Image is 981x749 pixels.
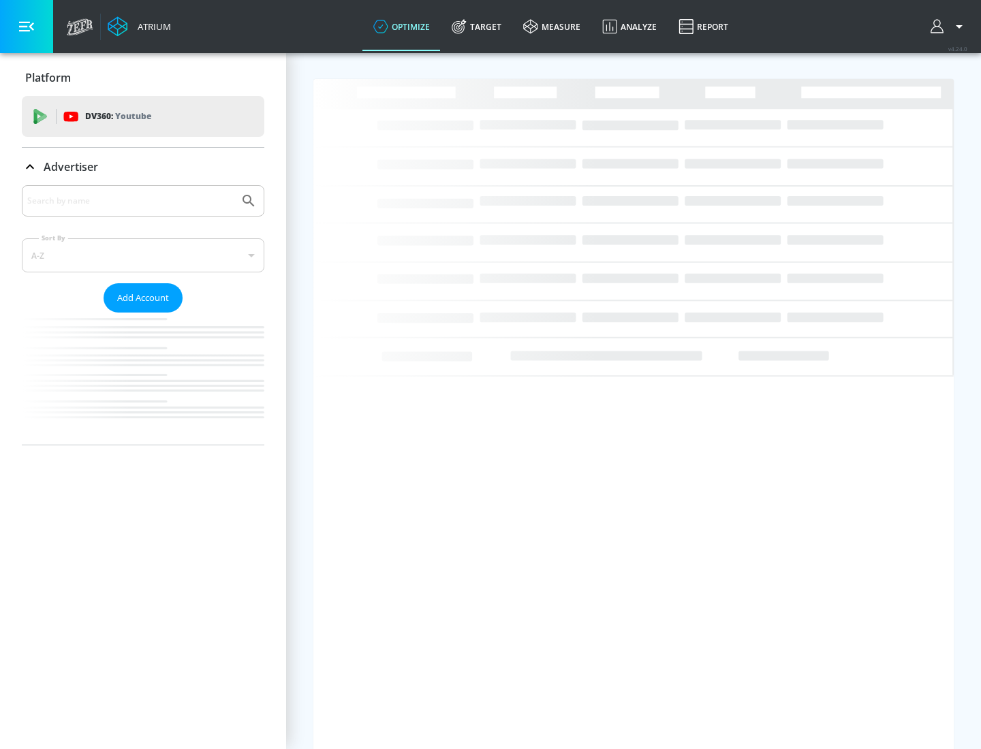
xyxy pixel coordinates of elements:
[22,59,264,97] div: Platform
[22,238,264,272] div: A-Z
[441,2,512,51] a: Target
[591,2,668,51] a: Analyze
[115,109,151,123] p: Youtube
[512,2,591,51] a: measure
[44,159,98,174] p: Advertiser
[27,192,234,210] input: Search by name
[948,45,967,52] span: v 4.24.0
[25,70,71,85] p: Platform
[668,2,739,51] a: Report
[22,185,264,445] div: Advertiser
[117,290,169,306] span: Add Account
[22,313,264,445] nav: list of Advertiser
[362,2,441,51] a: optimize
[39,234,68,242] label: Sort By
[108,16,171,37] a: Atrium
[85,109,151,124] p: DV360:
[132,20,171,33] div: Atrium
[22,96,264,137] div: DV360: Youtube
[104,283,183,313] button: Add Account
[22,148,264,186] div: Advertiser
